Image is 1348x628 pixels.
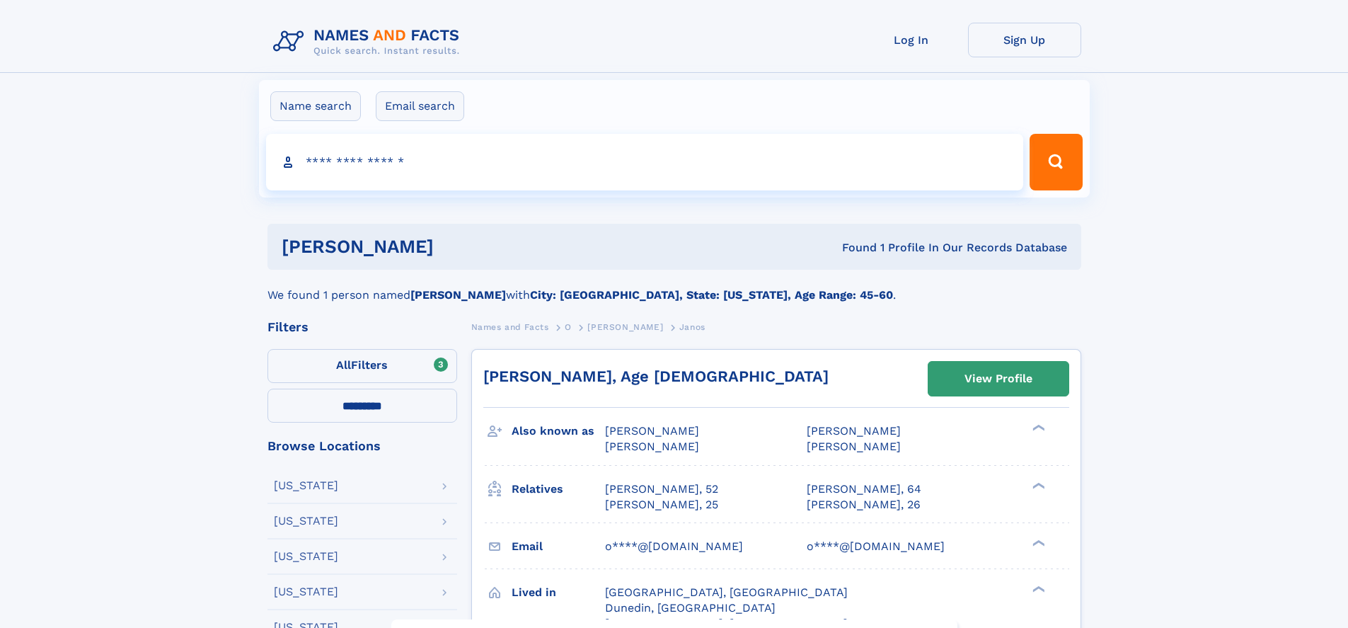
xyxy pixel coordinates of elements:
[483,367,829,385] a: [PERSON_NAME], Age [DEMOGRAPHIC_DATA]
[376,91,464,121] label: Email search
[274,551,338,562] div: [US_STATE]
[266,134,1024,190] input: search input
[807,497,921,513] a: [PERSON_NAME], 26
[1030,134,1082,190] button: Search Button
[605,586,848,599] span: [GEOGRAPHIC_DATA], [GEOGRAPHIC_DATA]
[336,358,351,372] span: All
[1029,423,1046,433] div: ❯
[512,419,605,443] h3: Also known as
[605,440,699,453] span: [PERSON_NAME]
[267,23,471,61] img: Logo Names and Facts
[267,270,1081,304] div: We found 1 person named with .
[605,424,699,438] span: [PERSON_NAME]
[964,362,1032,395] div: View Profile
[267,349,457,383] label: Filters
[565,322,572,332] span: O
[512,477,605,501] h3: Relatives
[565,318,572,336] a: O
[274,480,338,491] div: [US_STATE]
[1029,584,1046,593] div: ❯
[928,362,1068,396] a: View Profile
[605,601,776,615] span: Dunedin, [GEOGRAPHIC_DATA]
[855,23,968,57] a: Log In
[968,23,1081,57] a: Sign Up
[530,288,893,302] b: City: [GEOGRAPHIC_DATA], State: [US_STATE], Age Range: 45-60
[282,238,638,256] h1: [PERSON_NAME]
[267,321,457,333] div: Filters
[274,586,338,598] div: [US_STATE]
[605,481,718,497] a: [PERSON_NAME], 52
[605,497,718,513] a: [PERSON_NAME], 25
[267,440,457,452] div: Browse Locations
[512,581,605,605] h3: Lived in
[512,535,605,559] h3: Email
[1029,481,1046,490] div: ❯
[471,318,549,336] a: Names and Facts
[587,318,663,336] a: [PERSON_NAME]
[1029,538,1046,547] div: ❯
[807,481,921,497] a: [PERSON_NAME], 64
[587,322,663,332] span: [PERSON_NAME]
[807,424,901,438] span: [PERSON_NAME]
[274,515,338,527] div: [US_STATE]
[270,91,361,121] label: Name search
[679,322,705,332] span: Janos
[807,440,901,453] span: [PERSON_NAME]
[638,240,1067,256] div: Found 1 Profile In Our Records Database
[410,288,506,302] b: [PERSON_NAME]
